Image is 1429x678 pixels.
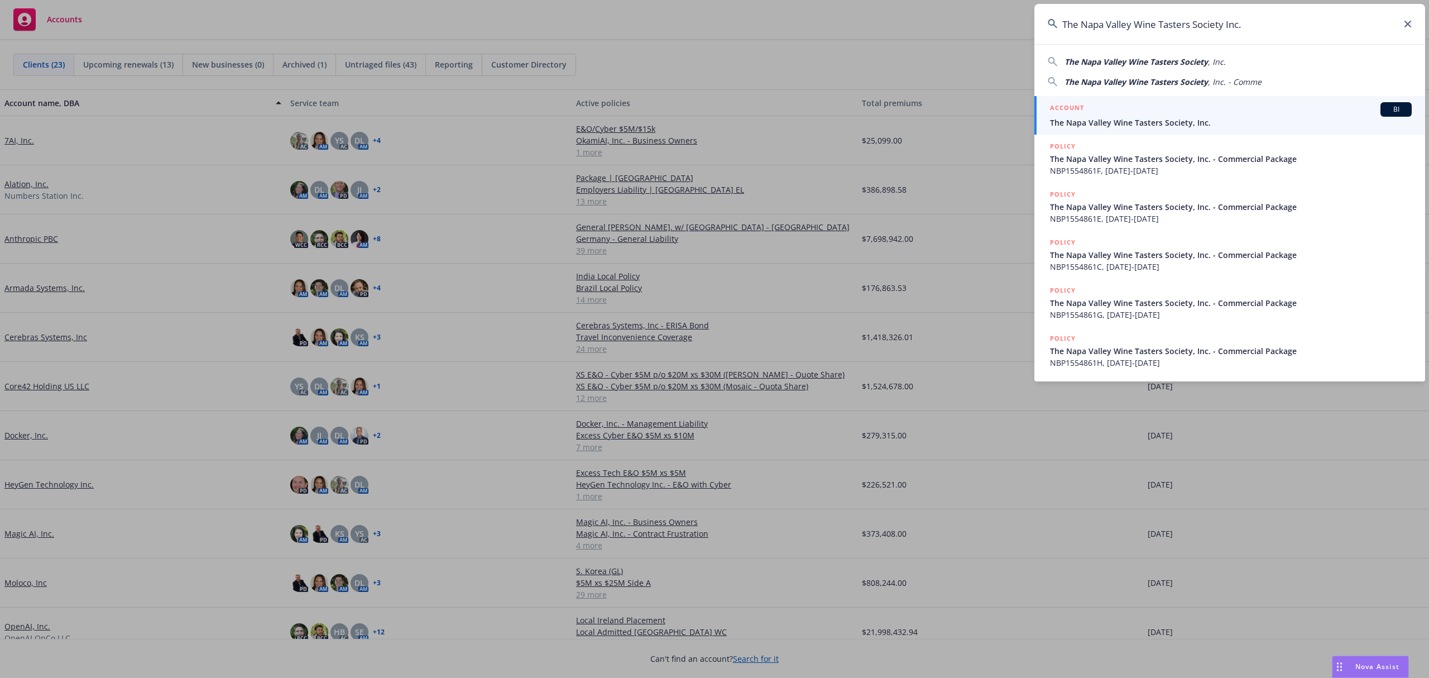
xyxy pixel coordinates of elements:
[1050,357,1412,369] span: NBP1554861H, [DATE]-[DATE]
[1050,213,1412,225] span: NBP1554861E, [DATE]-[DATE]
[1034,183,1425,231] a: POLICYThe Napa Valley Wine Tasters Society, Inc. - Commercial PackageNBP1554861E, [DATE]-[DATE]
[1355,662,1399,671] span: Nova Assist
[1064,56,1208,67] span: The Napa Valley Wine Tasters Society
[1034,135,1425,183] a: POLICYThe Napa Valley Wine Tasters Society, Inc. - Commercial PackageNBP1554861F, [DATE]-[DATE]
[1034,96,1425,135] a: ACCOUNTBIThe Napa Valley Wine Tasters Society, Inc.
[1034,327,1425,375] a: POLICYThe Napa Valley Wine Tasters Society, Inc. - Commercial PackageNBP1554861H, [DATE]-[DATE]
[1208,56,1226,67] span: , Inc.
[1064,77,1208,87] span: The Napa Valley Wine Tasters Society
[1050,201,1412,213] span: The Napa Valley Wine Tasters Society, Inc. - Commercial Package
[1050,153,1412,165] span: The Napa Valley Wine Tasters Society, Inc. - Commercial Package
[1050,345,1412,357] span: The Napa Valley Wine Tasters Society, Inc. - Commercial Package
[1034,279,1425,327] a: POLICYThe Napa Valley Wine Tasters Society, Inc. - Commercial PackageNBP1554861G, [DATE]-[DATE]
[1332,656,1409,678] button: Nova Assist
[1050,102,1084,116] h5: ACCOUNT
[1050,333,1076,344] h5: POLICY
[1385,104,1407,114] span: BI
[1034,231,1425,279] a: POLICYThe Napa Valley Wine Tasters Society, Inc. - Commercial PackageNBP1554861C, [DATE]-[DATE]
[1050,165,1412,176] span: NBP1554861F, [DATE]-[DATE]
[1050,141,1076,152] h5: POLICY
[1050,249,1412,261] span: The Napa Valley Wine Tasters Society, Inc. - Commercial Package
[1050,117,1412,128] span: The Napa Valley Wine Tasters Society, Inc.
[1050,309,1412,321] span: NBP1554861G, [DATE]-[DATE]
[1050,189,1076,200] h5: POLICY
[1050,285,1076,296] h5: POLICY
[1208,77,1262,87] span: , Inc. - Comme
[1050,261,1412,273] span: NBP1554861C, [DATE]-[DATE]
[1050,297,1412,309] span: The Napa Valley Wine Tasters Society, Inc. - Commercial Package
[1332,656,1346,677] div: Drag to move
[1050,237,1076,248] h5: POLICY
[1034,4,1425,44] input: Search...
